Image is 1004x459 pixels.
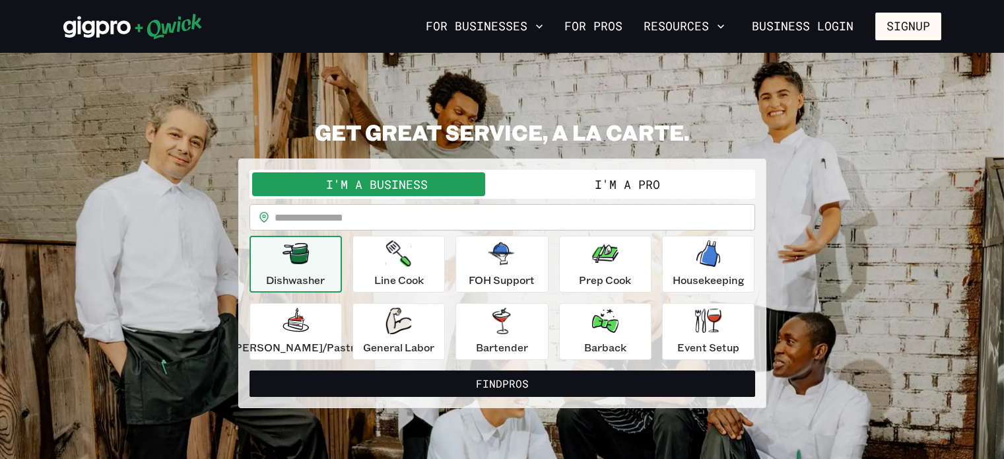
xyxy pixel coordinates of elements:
button: General Labor [352,303,445,360]
button: Resources [638,15,730,38]
button: For Businesses [420,15,549,38]
p: Event Setup [677,339,739,355]
button: Line Cook [352,236,445,293]
button: Event Setup [662,303,754,360]
button: Prep Cook [559,236,652,293]
button: I'm a Pro [502,172,753,196]
p: Dishwasher [266,272,325,288]
button: [PERSON_NAME]/Pastry [250,303,342,360]
button: Dishwasher [250,236,342,293]
p: General Labor [363,339,434,355]
p: FOH Support [469,272,535,288]
p: Barback [584,339,626,355]
a: For Pros [559,15,628,38]
p: Housekeeping [673,272,745,288]
p: Line Cook [374,272,424,288]
p: Bartender [476,339,528,355]
a: Business Login [741,13,865,40]
button: Barback [559,303,652,360]
h2: GET GREAT SERVICE, A LA CARTE. [238,119,766,145]
p: [PERSON_NAME]/Pastry [231,339,360,355]
button: I'm a Business [252,172,502,196]
button: FOH Support [455,236,548,293]
p: Prep Cook [579,272,631,288]
button: Housekeeping [662,236,754,293]
button: Signup [875,13,941,40]
button: FindPros [250,371,755,397]
button: Bartender [455,303,548,360]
